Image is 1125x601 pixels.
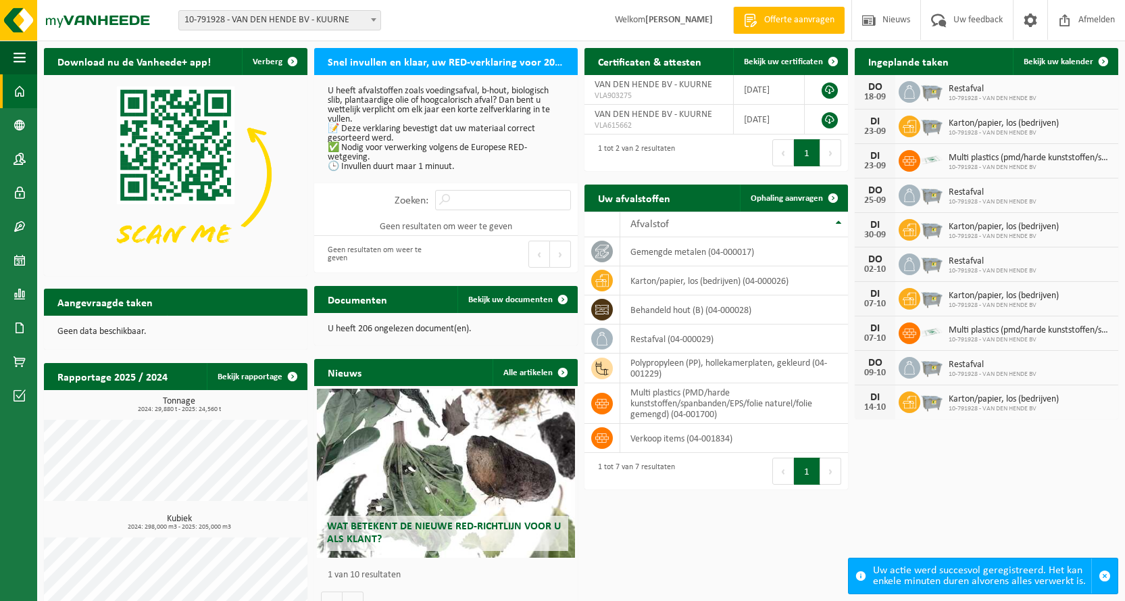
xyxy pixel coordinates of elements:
[920,389,943,412] img: WB-2500-GAL-GY-01
[861,334,889,343] div: 07-10
[44,75,307,273] img: Download de VHEPlus App
[328,324,564,334] p: U heeft 206 ongelezen document(en).
[620,424,848,453] td: verkoop items (04-001834)
[949,118,1059,129] span: Karton/papier, los (bedrijven)
[761,14,838,27] span: Offerte aanvragen
[861,254,889,265] div: DO
[51,524,307,531] span: 2024: 298,000 m3 - 2025: 205,000 m3
[550,241,571,268] button: Next
[253,57,282,66] span: Verberg
[207,363,306,390] a: Bekijk rapportage
[51,514,307,531] h3: Kubiek
[51,406,307,413] span: 2024: 29,880 t - 2025: 24,560 t
[734,105,805,135] td: [DATE]
[920,355,943,378] img: WB-2500-GAL-GY-01
[949,129,1059,137] span: 10-791928 - VAN DEN HENDE BV
[314,48,578,74] h2: Snel invullen en klaar, uw RED-verklaring voor 2025
[949,256,1036,267] span: Restafval
[861,220,889,231] div: DI
[327,521,561,545] span: Wat betekent de nieuwe RED-richtlijn voor u als klant?
[949,95,1036,103] span: 10-791928 - VAN DEN HENDE BV
[595,110,712,120] span: VAN DEN HENDE BV - KUURNE
[595,91,723,101] span: VLA903275
[949,336,1111,344] span: 10-791928 - VAN DEN HENDE BV
[584,185,684,211] h2: Uw afvalstoffen
[855,48,962,74] h2: Ingeplande taken
[861,151,889,162] div: DI
[920,148,943,171] img: LP-SK-00500-LPE-16
[468,295,553,304] span: Bekijk uw documenten
[321,239,439,269] div: Geen resultaten om weer te geven
[794,139,820,166] button: 1
[861,299,889,309] div: 07-10
[178,10,381,30] span: 10-791928 - VAN DEN HENDE BV - KUURNE
[1024,57,1093,66] span: Bekijk uw kalender
[949,153,1111,164] span: Multi plastics (pmd/harde kunststoffen/spanbanden/eps/folie naturel/folie gemeng...
[861,323,889,334] div: DI
[314,286,401,312] h2: Documenten
[949,267,1036,275] span: 10-791928 - VAN DEN HENDE BV
[772,139,794,166] button: Previous
[328,87,564,172] p: U heeft afvalstoffen zoals voedingsafval, b-hout, biologisch slib, plantaardige olie of hoogcalor...
[591,456,675,486] div: 1 tot 7 van 7 resultaten
[861,368,889,378] div: 09-10
[57,327,294,337] p: Geen data beschikbaar.
[772,458,794,485] button: Previous
[949,84,1036,95] span: Restafval
[630,219,669,230] span: Afvalstof
[493,359,576,386] a: Alle artikelen
[591,138,675,168] div: 1 tot 2 van 2 resultaten
[949,187,1036,198] span: Restafval
[861,185,889,196] div: DO
[861,116,889,127] div: DI
[949,198,1036,206] span: 10-791928 - VAN DEN HENDE BV
[595,120,723,131] span: VLA615662
[861,196,889,206] div: 25-09
[314,359,375,385] h2: Nieuws
[620,266,848,295] td: karton/papier, los (bedrijven) (04-000026)
[920,320,943,343] img: LP-SK-00500-LPE-16
[949,164,1111,172] span: 10-791928 - VAN DEN HENDE BV
[861,93,889,102] div: 18-09
[744,57,823,66] span: Bekijk uw certificaten
[949,302,1059,310] span: 10-791928 - VAN DEN HENDE BV
[528,241,550,268] button: Previous
[861,162,889,171] div: 23-09
[861,392,889,403] div: DI
[949,233,1059,241] span: 10-791928 - VAN DEN HENDE BV
[44,363,181,389] h2: Rapportage 2025 / 2024
[620,237,848,266] td: gemengde metalen (04-000017)
[44,289,166,315] h2: Aangevraagde taken
[44,48,224,74] h2: Download nu de Vanheede+ app!
[861,289,889,299] div: DI
[584,48,715,74] h2: Certificaten & attesten
[457,286,576,313] a: Bekijk uw documenten
[751,194,823,203] span: Ophaling aanvragen
[861,231,889,240] div: 30-09
[734,75,805,105] td: [DATE]
[949,394,1059,405] span: Karton/papier, los (bedrijven)
[861,403,889,412] div: 14-10
[920,286,943,309] img: WB-2500-GAL-GY-01
[861,358,889,368] div: DO
[820,458,841,485] button: Next
[920,79,943,102] img: WB-2500-GAL-GY-01
[395,195,428,206] label: Zoeken:
[733,7,845,34] a: Offerte aanvragen
[51,397,307,413] h3: Tonnage
[920,251,943,274] img: WB-2500-GAL-GY-01
[595,80,712,90] span: VAN DEN HENDE BV - KUURNE
[861,82,889,93] div: DO
[1013,48,1117,75] a: Bekijk uw kalender
[861,127,889,137] div: 23-09
[949,370,1036,379] span: 10-791928 - VAN DEN HENDE BV
[920,114,943,137] img: WB-2500-GAL-GY-01
[314,217,578,236] td: Geen resultaten om weer te geven
[920,217,943,240] img: WB-2500-GAL-GY-01
[794,458,820,485] button: 1
[620,295,848,324] td: behandeld hout (B) (04-000028)
[820,139,841,166] button: Next
[242,48,306,75] button: Verberg
[949,360,1036,370] span: Restafval
[620,383,848,424] td: multi plastics (PMD/harde kunststoffen/spanbanden/EPS/folie naturel/folie gemengd) (04-001700)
